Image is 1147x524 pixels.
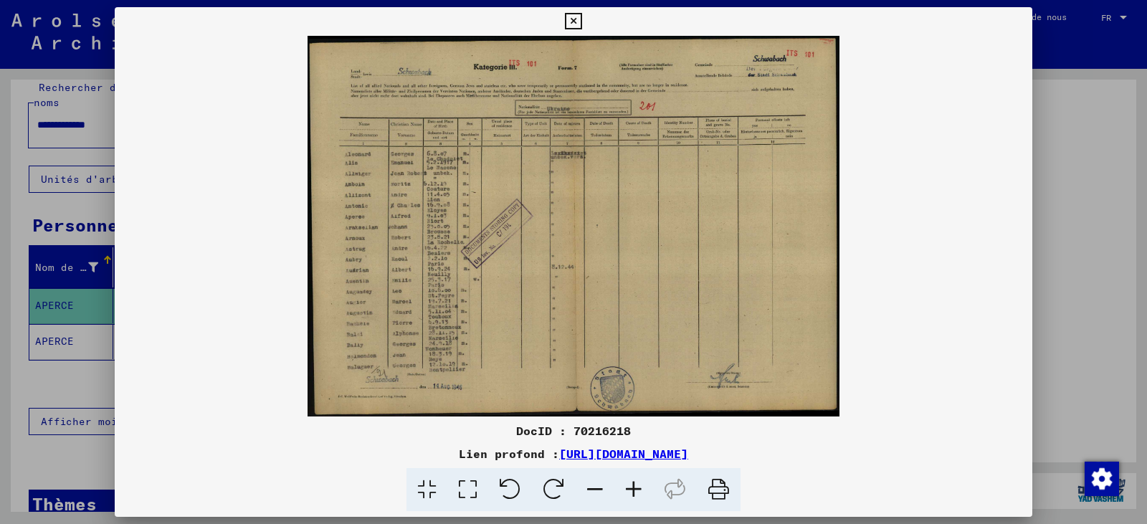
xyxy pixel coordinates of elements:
[559,447,688,461] a: [URL][DOMAIN_NAME]
[516,424,631,438] font: DocID : 70216218
[1085,462,1119,496] img: Modifier le consentement
[1084,461,1118,495] div: Modifier le consentement
[459,447,559,461] font: Lien profond :
[115,36,1032,416] img: 001.jpg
